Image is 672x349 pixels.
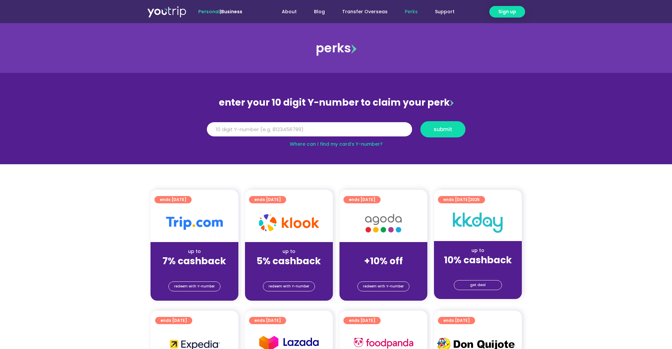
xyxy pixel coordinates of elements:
span: redeem with Y-number [174,282,215,291]
span: ends [DATE] [443,317,470,324]
a: ends [DATE] [343,196,381,203]
a: Perks [396,6,426,18]
button: submit [420,121,465,137]
span: Sign up [498,8,516,15]
a: Sign up [489,6,525,18]
div: enter your 10 digit Y-number to claim your perk [204,94,469,111]
strong: 5% cashback [257,255,321,268]
span: submit [434,127,452,132]
a: Business [221,8,242,15]
div: (for stays only) [345,267,422,274]
strong: 7% cashback [162,255,226,268]
a: About [273,6,305,18]
span: ends [DATE] [160,196,186,203]
a: get deal [454,280,502,290]
span: ends [DATE] [254,196,281,203]
a: redeem with Y-number [168,281,220,291]
div: (for stays only) [439,266,517,273]
div: (for stays only) [156,267,233,274]
span: ends [DATE] [254,317,281,324]
span: up to [377,248,390,255]
a: Transfer Overseas [334,6,396,18]
a: Blog [305,6,334,18]
a: Where can I find my card’s Y-number? [290,141,383,147]
span: 2025 [470,197,480,202]
input: 10 digit Y-number (e.g. 8123456789) [207,122,412,137]
span: Personal [198,8,220,15]
nav: Menu [260,6,463,18]
strong: 10% cashback [444,254,512,267]
a: redeem with Y-number [263,281,315,291]
a: ends [DATE] [438,317,475,324]
a: ends [DATE] [249,196,286,203]
span: redeem with Y-number [363,282,404,291]
div: up to [156,248,233,255]
span: get deal [470,280,486,290]
a: ends [DATE] [154,196,192,203]
a: ends [DATE] [343,317,381,324]
strong: +10% off [364,255,403,268]
span: redeem with Y-number [269,282,309,291]
span: ends [DATE] [349,196,375,203]
span: ends [DATE] [160,317,187,324]
a: Support [426,6,463,18]
a: ends [DATE] [155,317,192,324]
a: ends [DATE] [249,317,286,324]
form: Y Number [207,121,465,142]
span: ends [DATE] [349,317,375,324]
div: (for stays only) [250,267,328,274]
div: up to [250,248,328,255]
span: | [198,8,242,15]
a: redeem with Y-number [357,281,409,291]
div: up to [439,247,517,254]
span: ends [DATE] [443,196,480,203]
a: ends [DATE]2025 [438,196,485,203]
